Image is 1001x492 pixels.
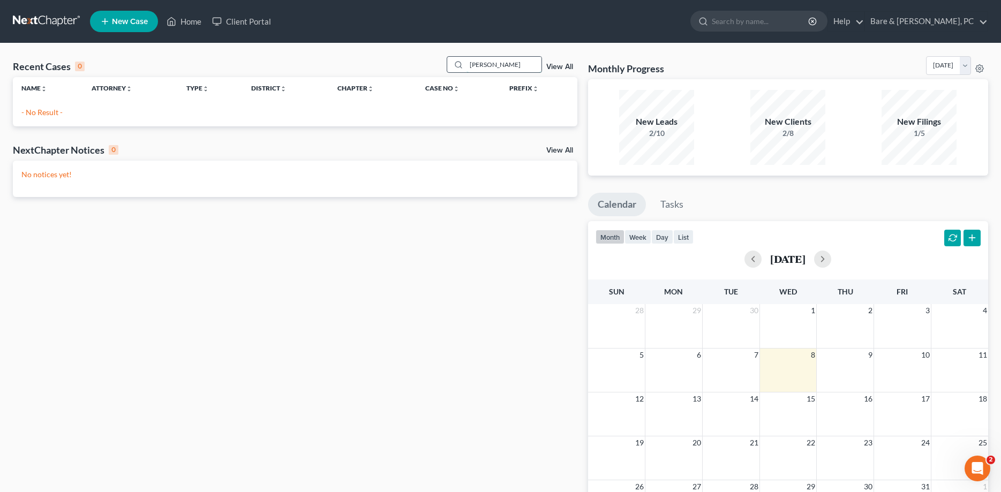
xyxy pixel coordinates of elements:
a: Calendar [588,193,646,216]
span: 18 [977,392,988,405]
span: Sun [609,287,624,296]
a: Prefixunfold_more [509,84,539,92]
span: 22 [806,436,816,449]
span: 2 [867,304,874,317]
span: 9 [867,349,874,361]
a: Case Nounfold_more [425,84,460,92]
button: day [651,230,673,244]
a: View All [546,63,573,71]
a: View All [546,147,573,154]
span: 21 [749,436,759,449]
a: Attorneyunfold_more [92,84,132,92]
div: NextChapter Notices [13,143,118,156]
span: 10 [920,349,931,361]
a: Client Portal [207,12,276,31]
span: 1 [810,304,816,317]
span: 6 [696,349,702,361]
a: Home [161,12,207,31]
i: unfold_more [41,86,47,92]
p: - No Result - [21,107,569,118]
span: 25 [977,436,988,449]
i: unfold_more [453,86,460,92]
div: 1/5 [882,128,957,139]
span: 19 [634,436,645,449]
span: 24 [920,436,931,449]
i: unfold_more [202,86,209,92]
span: 15 [806,392,816,405]
a: Chapterunfold_more [337,84,374,92]
h2: [DATE] [770,253,806,264]
a: Nameunfold_more [21,84,47,92]
span: Sat [953,287,966,296]
span: 4 [982,304,988,317]
a: Bare & [PERSON_NAME], PC [865,12,988,31]
span: 28 [634,304,645,317]
div: New Clients [750,116,825,128]
span: 13 [691,392,702,405]
span: Fri [897,287,908,296]
a: Tasks [651,193,693,216]
span: 20 [691,436,702,449]
span: 30 [749,304,759,317]
span: 23 [863,436,874,449]
div: 2/10 [619,128,694,139]
span: 17 [920,392,931,405]
p: No notices yet! [21,169,569,180]
i: unfold_more [532,86,539,92]
div: 0 [109,145,118,155]
span: 16 [863,392,874,405]
span: Tue [724,287,738,296]
input: Search by name... [712,11,810,31]
h3: Monthly Progress [588,62,664,75]
span: 7 [753,349,759,361]
span: 3 [924,304,931,317]
div: 2/8 [750,128,825,139]
span: Mon [664,287,683,296]
a: Typeunfold_more [186,84,209,92]
span: 8 [810,349,816,361]
div: Recent Cases [13,60,85,73]
div: New Leads [619,116,694,128]
input: Search by name... [466,57,541,72]
span: Thu [838,287,853,296]
span: 29 [691,304,702,317]
a: Help [828,12,864,31]
span: 5 [638,349,645,361]
div: 0 [75,62,85,71]
span: Wed [779,287,797,296]
span: 2 [987,456,995,464]
button: list [673,230,694,244]
i: unfold_more [367,86,374,92]
span: 11 [977,349,988,361]
i: unfold_more [126,86,132,92]
button: week [624,230,651,244]
a: Districtunfold_more [251,84,287,92]
span: 12 [634,392,645,405]
span: 14 [749,392,759,405]
div: New Filings [882,116,957,128]
iframe: Intercom live chat [965,456,990,481]
span: New Case [112,18,148,26]
i: unfold_more [280,86,287,92]
button: month [596,230,624,244]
